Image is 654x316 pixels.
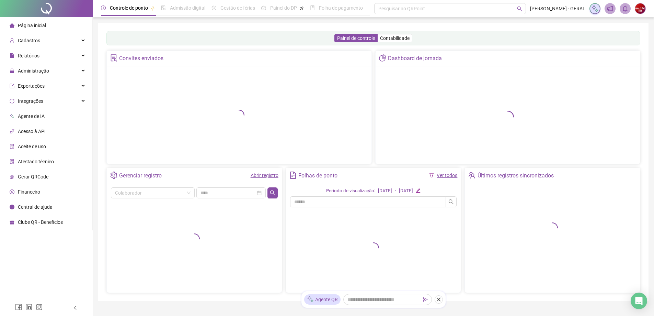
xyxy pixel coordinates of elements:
[429,173,434,178] span: filter
[261,6,266,10] span: dashboard
[10,38,14,43] span: user-add
[101,6,106,10] span: clock-circle
[119,53,163,64] div: Convites enviados
[18,68,49,74] span: Administração
[379,54,386,62] span: pie-chart
[18,83,45,89] span: Exportações
[18,204,53,210] span: Central de ajuda
[436,297,441,302] span: close
[298,170,337,182] div: Folhas de ponto
[622,6,628,12] span: bell
[631,293,647,309] div: Open Intercom Messenger
[18,98,43,104] span: Integrações
[310,6,315,10] span: book
[366,241,380,255] span: loading
[18,159,54,164] span: Atestado técnico
[423,297,428,302] span: send
[18,189,40,195] span: Financeiro
[36,304,43,310] span: instagram
[478,170,554,182] div: Últimos registros sincronizados
[468,172,475,179] span: team
[10,129,14,134] span: api
[304,294,341,305] div: Agente QR
[18,53,39,58] span: Relatórios
[110,5,148,11] span: Controle de ponto
[388,53,442,64] div: Dashboard de jornada
[18,144,46,149] span: Aceite de uso
[10,99,14,103] span: sync
[18,174,48,179] span: Gerar QRCode
[416,188,420,193] span: edit
[18,113,45,119] span: Agente de IA
[378,187,392,195] div: [DATE]
[270,5,297,11] span: Painel do DP
[18,129,46,134] span: Acesso à API
[10,53,14,58] span: file
[73,305,78,310] span: left
[110,54,117,62] span: solution
[18,23,46,28] span: Página inicial
[10,144,14,149] span: audit
[10,84,14,88] span: export
[399,187,413,195] div: [DATE]
[395,187,396,195] div: -
[251,173,278,178] a: Abrir registro
[110,172,117,179] span: setting
[18,38,40,43] span: Cadastros
[161,6,166,10] span: file-done
[18,219,63,225] span: Clube QR - Beneficios
[326,187,375,195] div: Período de visualização:
[10,220,14,225] span: gift
[530,5,585,12] span: [PERSON_NAME] - GERAL
[448,199,454,205] span: search
[607,6,613,12] span: notification
[517,6,522,11] span: search
[170,5,205,11] span: Admissão digital
[211,6,216,10] span: sun
[546,221,559,235] span: loading
[10,205,14,209] span: info-circle
[232,108,246,122] span: loading
[289,172,297,179] span: file-text
[15,304,22,310] span: facebook
[25,304,32,310] span: linkedin
[635,3,645,14] img: 61831
[500,109,515,124] span: loading
[10,68,14,73] span: lock
[151,6,155,10] span: pushpin
[10,159,14,164] span: solution
[300,6,304,10] span: pushpin
[10,189,14,194] span: dollar
[437,173,457,178] a: Ver todos
[10,23,14,28] span: home
[591,5,599,12] img: sparkle-icon.fc2bf0ac1784a2077858766a79e2daf3.svg
[119,170,162,182] div: Gerenciar registro
[270,190,275,196] span: search
[220,5,255,11] span: Gestão de férias
[319,5,363,11] span: Folha de pagamento
[337,35,375,41] span: Painel de controle
[307,296,314,303] img: sparkle-icon.fc2bf0ac1784a2077858766a79e2daf3.svg
[10,174,14,179] span: qrcode
[380,35,410,41] span: Contabilidade
[187,232,201,246] span: loading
